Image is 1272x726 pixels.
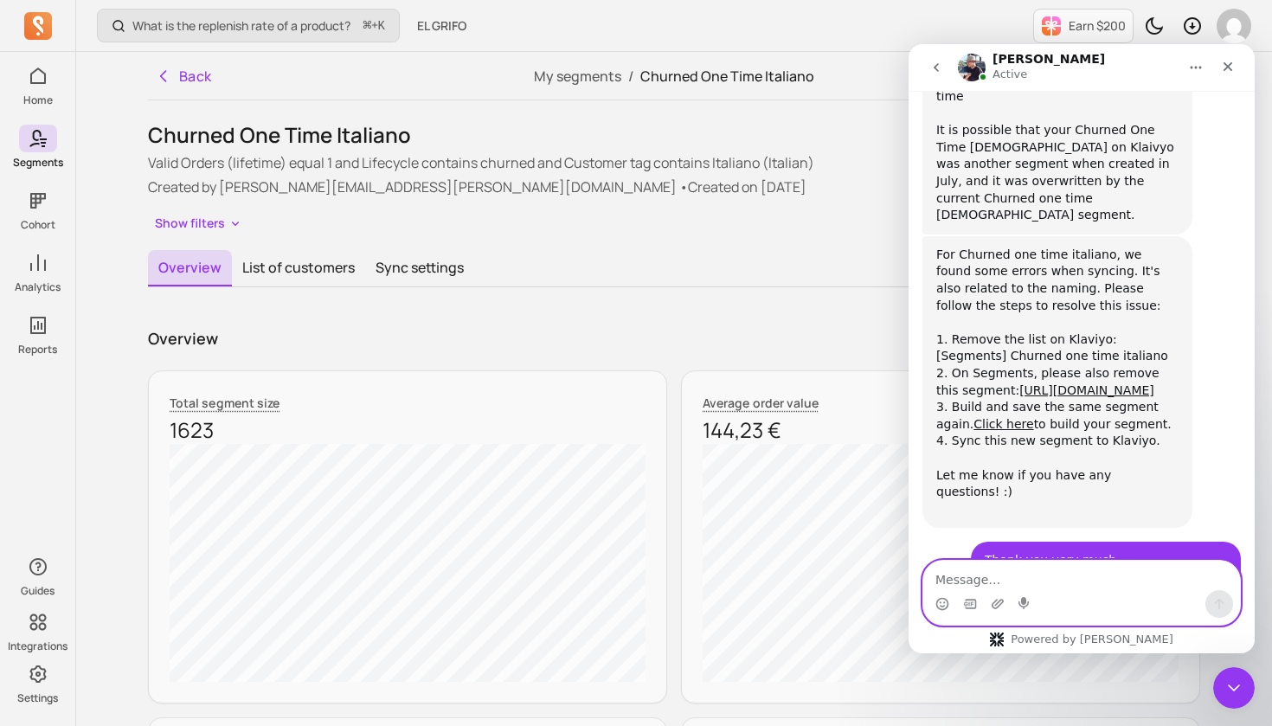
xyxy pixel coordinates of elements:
[55,553,68,567] button: Gif picker
[148,211,249,236] button: Show filters
[703,395,819,411] span: Average order value
[62,498,332,637] div: Thank you very much, [PERSON_NAME]. Do I need to delete and redo the Churned One Time segment for...
[170,416,646,444] p: 1623
[15,280,61,294] p: Analytics
[417,17,466,35] span: EL GRIFO
[76,508,318,626] div: Thank you very much, [PERSON_NAME]. Do I need to delete and redo the Churned One Time segment for...
[703,444,1179,682] canvas: chart
[21,218,55,232] p: Cohort
[365,250,474,285] button: Sync settings
[232,250,365,285] button: List of customers
[82,553,96,567] button: Upload attachment
[110,553,124,567] button: Start recording
[1033,9,1134,43] button: Earn $200
[21,584,55,598] p: Guides
[363,16,385,35] span: +
[17,691,58,705] p: Settings
[170,444,646,682] canvas: chart
[170,395,279,411] span: Total segment size
[132,17,350,35] p: What is the replenish rate of a product?
[1213,667,1255,709] iframe: Intercom live chat
[534,67,621,86] a: My segments
[148,250,232,286] button: Overview
[111,339,246,353] a: [URL][DOMAIN_NAME]
[640,67,814,86] span: Churned One Time Italiano
[15,517,331,546] textarea: Message…
[909,44,1255,653] iframe: Intercom live chat
[621,67,640,86] span: /
[8,639,67,653] p: Integrations
[14,498,332,651] div: jaime.perez@elgrifo.com says…
[148,152,1200,173] p: Valid Orders (lifetime) equal 1 and Lifecycle contains churned and Customer tag contains Italiano...
[148,327,218,350] p: Overview
[148,121,1200,149] h1: Churned One Time Italiano
[14,192,332,498] div: morris says…
[1217,9,1251,43] img: avatar
[378,19,385,33] kbd: K
[23,93,53,107] p: Home
[13,156,63,170] p: Segments
[407,10,477,42] button: EL GRIFO
[148,177,1200,197] p: Created by [PERSON_NAME][EMAIL_ADDRESS][PERSON_NAME][DOMAIN_NAME] • Created on [DATE]
[1137,9,1172,43] button: Toggle dark mode
[14,192,284,485] div: For Churned one time italiano, we found some errors when syncing. It's also related to the naming...
[148,59,219,93] button: Back
[297,546,324,574] button: Send a message…
[1069,17,1126,35] p: Earn $200
[19,549,57,601] button: Guides
[97,9,400,42] button: What is the replenish rate of a product?⌘+K
[28,202,270,474] div: For Churned one time italiano, we found some errors when syncing. It's also related to the naming...
[65,373,125,387] a: Click here
[27,553,41,567] button: Emoji picker
[18,343,57,357] p: Reports
[363,16,372,37] kbd: ⌘
[703,416,1179,444] p: 144,23 €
